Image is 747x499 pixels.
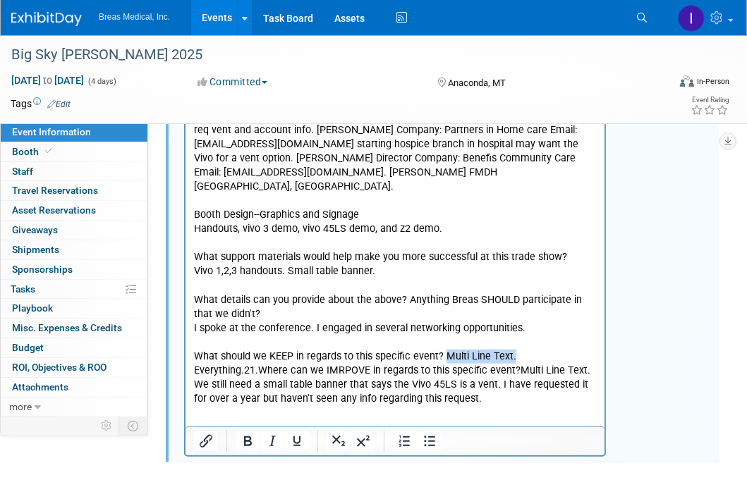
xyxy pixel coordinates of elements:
[1,280,147,299] a: Tasks
[8,6,411,331] p: registration form returned [DATE] -- confirmed attending [DATE] [PERSON_NAME] will be speaking (n...
[1,201,147,220] a: Asset Reservations
[260,431,284,451] button: Italic
[1,142,147,161] a: Booth
[11,97,71,111] td: Tags
[6,42,658,68] div: Big Sky [PERSON_NAME] 2025
[12,126,91,137] span: Event Information
[1,123,147,142] a: Event Information
[12,204,96,216] span: Asset Reservations
[95,417,119,435] td: Personalize Event Tab Strip
[41,75,54,86] span: to
[448,78,506,88] span: Anaconda, MT
[1,358,147,377] a: ROI, Objectives & ROO
[47,99,71,109] a: Edit
[11,12,82,26] img: ExhibitDay
[11,74,85,87] span: [DATE] [DATE]
[1,162,147,181] a: Staff
[12,302,53,314] span: Playbook
[12,381,68,393] span: Attachments
[1,338,147,357] a: Budget
[12,185,98,196] span: Travel Reservations
[393,431,417,451] button: Numbered list
[680,75,694,87] img: Format-Inperson.png
[418,431,442,451] button: Bullet list
[12,264,73,275] span: Sponsorships
[119,417,148,435] td: Toggle Event Tabs
[12,146,55,157] span: Booth
[1,398,147,417] a: more
[99,12,170,22] span: Breas Medical, Inc.
[691,97,729,104] div: Event Rating
[8,402,411,416] p: What questions did they ask? Did you have meaningful conversations? About what?
[12,166,33,177] span: Staff
[351,431,375,451] button: Superscript
[327,431,351,451] button: Subscript
[1,181,147,200] a: Travel Reservations
[9,401,32,412] span: more
[1,240,147,259] a: Shipments
[8,374,411,388] p: Quantity / quality of attendees? 15
[678,5,705,32] img: Inga Dolezar
[8,345,411,359] p: As responses [DATE]:
[1,260,147,279] a: Sponsorships
[8,444,411,458] p: Leads:
[1,299,147,318] a: Playbook
[12,342,44,353] span: Budget
[1,221,147,240] a: Giveaways
[8,416,411,430] p: They asked a lot about the Vivo 45ls, Vivo 3, and the Z2.
[1,378,147,397] a: Attachments
[12,244,59,255] span: Shipments
[12,362,107,373] span: ROI, Objectives & ROO
[236,431,260,451] button: Bold
[285,431,309,451] button: Underline
[696,76,729,87] div: In-Person
[12,322,122,333] span: Misc. Expenses & Credits
[12,224,58,235] span: Giveaways
[87,77,116,86] span: (4 days)
[45,147,52,155] i: Booth reservation complete
[1,319,147,338] a: Misc. Expenses & Credits
[194,431,218,451] button: Insert/edit link
[11,283,35,295] span: Tasks
[8,247,169,259] a: [EMAIL_ADDRESS][DOMAIN_NAME]
[619,73,729,94] div: Event Format
[193,75,273,89] button: Committed
[34,203,41,212] sup: rd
